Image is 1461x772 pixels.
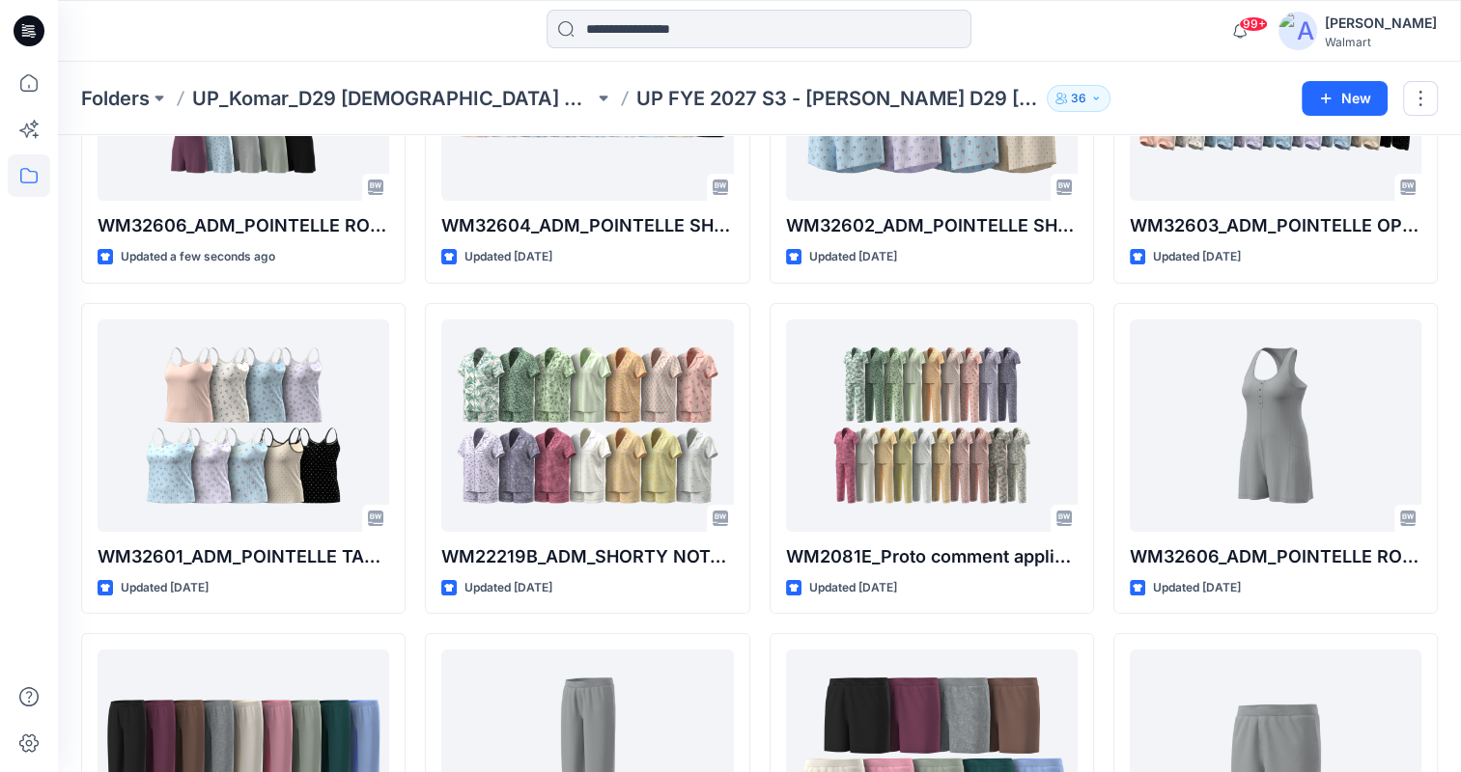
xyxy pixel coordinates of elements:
[81,85,150,112] a: Folders
[464,578,552,598] p: Updated [DATE]
[1130,543,1421,570] p: WM32606_ADM_POINTELLE ROMPER
[121,578,209,598] p: Updated [DATE]
[786,212,1078,239] p: WM32602_ADM_POINTELLE SHORT_COLORWAY
[1302,81,1388,116] button: New
[192,85,594,112] a: UP_Komar_D29 [DEMOGRAPHIC_DATA] Sleep
[1153,578,1241,598] p: Updated [DATE]
[441,543,733,570] p: WM22219B_ADM_SHORTY NOTCH SET_COLORWAY
[809,578,897,598] p: Updated [DATE]
[464,247,552,267] p: Updated [DATE]
[1130,212,1421,239] p: WM32603_ADM_POINTELLE OPEN PANT_COLORWAY
[1071,88,1086,109] p: 36
[121,247,275,267] p: Updated a few seconds ago
[98,212,389,239] p: WM32606_ADM_POINTELLE ROMPER_COLORWAY
[1325,35,1437,49] div: Walmart
[786,319,1078,532] a: WM2081E_Proto comment applied pattern_COLORWAY
[441,319,733,532] a: WM22219B_ADM_SHORTY NOTCH SET_COLORWAY
[1325,12,1437,35] div: [PERSON_NAME]
[786,543,1078,570] p: WM2081E_Proto comment applied pattern_COLORWAY
[1130,319,1421,532] a: WM32606_ADM_POINTELLE ROMPER
[1239,16,1268,32] span: 99+
[1153,247,1241,267] p: Updated [DATE]
[441,212,733,239] p: WM32604_ADM_POINTELLE SHORT CHEMISE_COLORWAY
[98,319,389,532] a: WM32601_ADM_POINTELLE TANK_COLORWAY
[636,85,1038,112] p: UP FYE 2027 S3 - [PERSON_NAME] D29 [DEMOGRAPHIC_DATA] Sleepwear
[98,543,389,570] p: WM32601_ADM_POINTELLE TANK_COLORWAY
[1047,85,1110,112] button: 36
[1278,12,1317,50] img: avatar
[809,247,897,267] p: Updated [DATE]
